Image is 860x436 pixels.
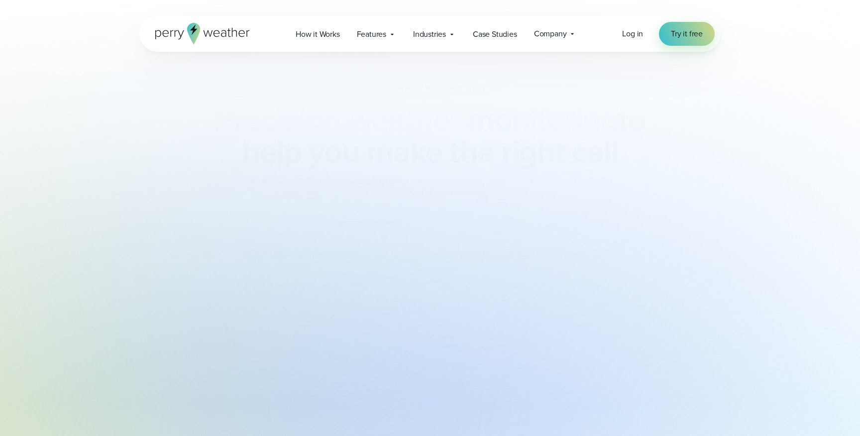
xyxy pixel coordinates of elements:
[413,28,446,40] span: Industries
[296,28,340,40] span: How it Works
[659,22,715,46] a: Try it free
[622,28,643,39] span: Log in
[671,28,703,40] span: Try it free
[464,24,526,44] a: Case Studies
[357,28,386,40] span: Features
[473,28,517,40] span: Case Studies
[534,28,567,40] span: Company
[622,28,643,40] a: Log in
[287,24,348,44] a: How it Works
